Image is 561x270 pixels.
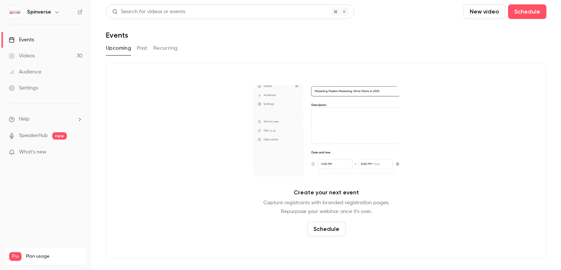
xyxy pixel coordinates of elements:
[106,31,128,39] h1: Events
[19,115,30,123] span: Help
[307,222,346,236] button: Schedule
[52,132,67,140] span: new
[508,4,546,19] button: Schedule
[9,52,35,60] div: Videos
[9,115,83,123] li: help-dropdown-opener
[9,68,41,76] div: Audience
[463,4,505,19] button: New video
[27,8,51,16] h6: Spinverse
[263,198,389,216] p: Capture registrants with branded registration pages. Repurpose your webinar once it's over.
[26,254,82,259] span: Plan usage
[19,132,48,140] a: SpeakerHub
[106,42,131,54] button: Upcoming
[294,188,359,197] p: Create your next event
[19,148,46,156] span: What's new
[9,36,34,43] div: Events
[74,149,83,156] iframe: Noticeable Trigger
[112,8,185,16] div: Search for videos or events
[9,252,22,261] span: Pro
[137,42,148,54] button: Past
[9,84,38,92] div: Settings
[153,42,178,54] button: Recurring
[9,6,21,18] img: Spinverse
